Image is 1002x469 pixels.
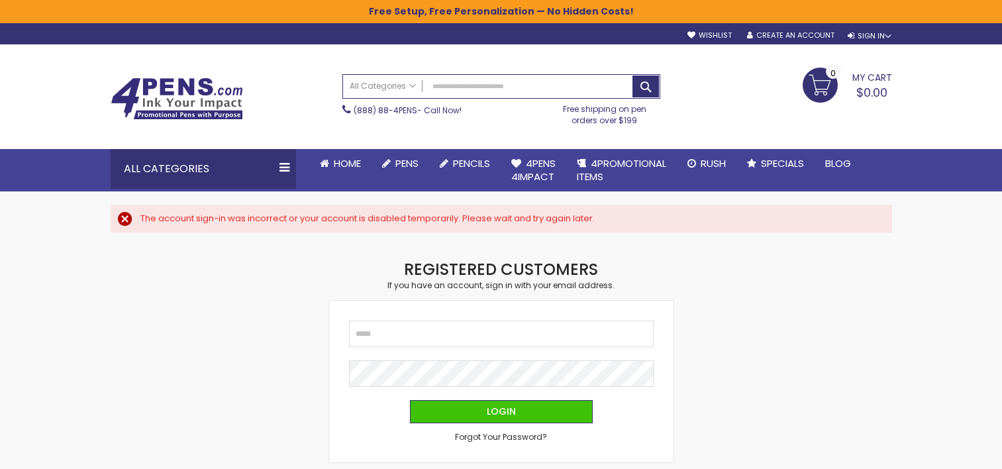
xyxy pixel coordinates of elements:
a: $0.00 0 [803,68,892,101]
span: Pens [395,156,419,170]
a: (888) 88-4PENS [354,105,417,116]
a: Blog [815,149,862,178]
a: All Categories [343,75,423,97]
a: Home [309,149,372,178]
span: All Categories [350,81,416,91]
strong: Registered Customers [404,258,598,280]
a: 4PROMOTIONALITEMS [566,149,677,192]
span: Forgot Your Password? [455,431,547,443]
img: 4Pens Custom Pens and Promotional Products [111,78,243,120]
button: Login [410,400,593,423]
div: Free shipping on pen orders over $199 [549,99,660,125]
span: Rush [701,156,726,170]
span: Specials [761,156,804,170]
a: 4Pens4impact [501,149,566,192]
a: Rush [677,149,736,178]
span: Home [334,156,361,170]
span: 4Pens 4impact [511,156,556,183]
a: Pencils [429,149,501,178]
span: Pencils [453,156,490,170]
div: Sign In [848,31,891,41]
span: $0.00 [856,84,887,101]
span: - Call Now! [354,105,462,116]
a: Create an Account [747,30,834,40]
span: Blog [825,156,851,170]
div: The account sign-in was incorrect or your account is disabled temporarily. Please wait and try ag... [140,213,879,225]
div: If you have an account, sign in with your email address. [329,280,674,291]
a: Wishlist [687,30,732,40]
a: Specials [736,149,815,178]
span: 4PROMOTIONAL ITEMS [577,156,666,183]
div: All Categories [111,149,296,189]
span: 0 [830,67,836,79]
span: Login [487,405,516,418]
a: Pens [372,149,429,178]
a: Forgot Your Password? [455,432,547,443]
